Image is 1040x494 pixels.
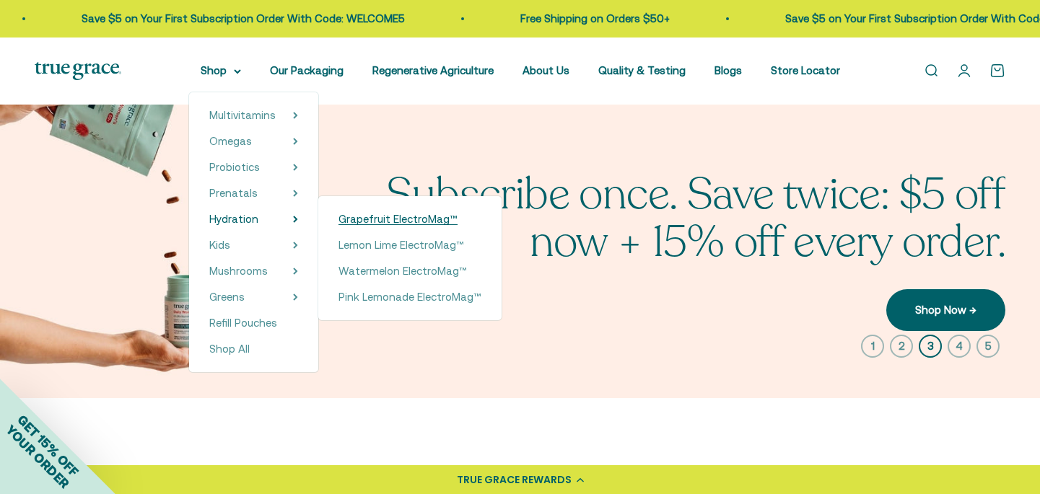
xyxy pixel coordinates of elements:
a: Hydration [209,211,258,228]
button: 2 [890,335,913,358]
button: 5 [976,335,1000,358]
a: Quality & Testing [598,64,686,76]
a: Grapefruit ElectroMag™ [338,211,481,228]
summary: Probiotics [209,159,298,176]
span: Prenatals [209,187,258,199]
summary: Kids [209,237,298,254]
split-lines: Subscribe once. Save twice: $5 off now + 15% off every order. [386,165,1005,272]
a: Mushrooms [209,263,268,280]
a: Probiotics [209,159,260,176]
span: Kids [209,239,230,251]
a: Shop Now → [886,289,1005,331]
summary: Shop [201,62,241,79]
a: Refill Pouches [209,314,298,332]
a: Pink Lemonade ElectroMag™ [338,288,481,306]
span: Refill Pouches [209,317,277,329]
div: TRUE GRACE REWARDS [457,472,572,488]
a: Lemon Lime ElectroMag™ [338,237,481,254]
summary: Greens [209,288,298,306]
summary: Omegas [209,133,298,150]
p: Save $5 on Your First Subscription Order With Code: WELCOME5 [82,10,405,27]
span: Greens [209,291,245,303]
a: Shop All [209,340,298,358]
button: 1 [861,335,884,358]
summary: Hydration [209,211,298,228]
span: Omegas [209,135,252,147]
span: Shop All [209,343,250,355]
span: GET 15% OFF [14,412,82,479]
span: Lemon Lime ElectroMag™ [338,239,464,251]
a: Free Shipping on Orders $50+ [520,12,670,25]
span: Mushrooms [209,265,268,277]
a: About Us [523,64,569,76]
summary: Mushrooms [209,263,298,280]
a: Store Locator [771,64,840,76]
span: Probiotics [209,161,260,173]
a: Watermelon ElectroMag™ [338,263,481,280]
a: Regenerative Agriculture [372,64,494,76]
a: Prenatals [209,185,258,202]
span: Pink Lemonade ElectroMag™ [338,291,481,303]
span: YOUR ORDER [3,422,72,491]
span: Grapefruit ElectroMag™ [338,213,458,225]
summary: Prenatals [209,185,298,202]
span: Multivitamins [209,109,276,121]
a: Omegas [209,133,252,150]
a: Multivitamins [209,107,276,124]
a: Our Packaging [270,64,344,76]
a: Blogs [715,64,742,76]
span: Watermelon ElectroMag™ [338,265,467,277]
summary: Multivitamins [209,107,298,124]
button: 4 [948,335,971,358]
a: Greens [209,288,245,306]
button: 3 [919,335,942,358]
a: Kids [209,237,230,254]
span: Hydration [209,213,258,225]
